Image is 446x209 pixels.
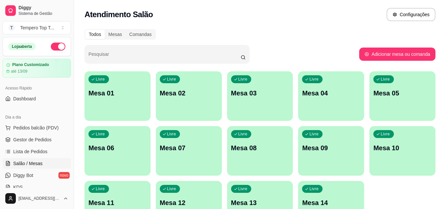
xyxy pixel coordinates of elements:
[12,62,49,67] article: Plano Customizado
[85,9,153,20] h2: Atendimento Salão
[105,30,125,39] div: Mesas
[3,170,71,181] a: Diggy Botnovo
[13,95,36,102] span: Dashboard
[51,43,65,51] button: Alterar Status
[20,24,54,31] div: Tempero Top T ...
[85,30,105,39] div: Todos
[96,131,105,137] p: Livre
[3,59,71,78] a: Plano Customizadoaté 13/09
[126,30,155,39] div: Comandas
[3,191,71,206] button: [EMAIL_ADDRESS][DOMAIN_NAME]
[302,143,360,153] p: Mesa 09
[238,131,248,137] p: Livre
[13,136,51,143] span: Gestor de Pedidos
[96,77,105,82] p: Livre
[231,88,289,98] p: Mesa 03
[309,186,319,192] p: Livre
[3,3,71,18] a: DiggySistema de Gestão
[8,24,15,31] span: T
[88,198,147,207] p: Mesa 11
[373,143,431,153] p: Mesa 10
[85,126,151,176] button: LivreMesa 06
[3,122,71,133] button: Pedidos balcão (PDV)
[11,69,27,74] article: até 13/09
[18,11,68,16] span: Sistema de Gestão
[88,143,147,153] p: Mesa 06
[298,71,364,121] button: LivreMesa 04
[160,198,218,207] p: Mesa 12
[156,71,222,121] button: LivreMesa 02
[3,134,71,145] a: Gestor de Pedidos
[231,143,289,153] p: Mesa 08
[302,198,360,207] p: Mesa 14
[167,77,176,82] p: Livre
[3,158,71,169] a: Salão / Mesas
[18,196,60,201] span: [EMAIL_ADDRESS][DOMAIN_NAME]
[8,43,36,50] div: Loja aberta
[3,93,71,104] a: Dashboard
[167,131,176,137] p: Livre
[88,88,147,98] p: Mesa 01
[302,88,360,98] p: Mesa 04
[156,126,222,176] button: LivreMesa 07
[3,83,71,93] div: Acesso Rápido
[13,148,48,155] span: Lista de Pedidos
[298,126,364,176] button: LivreMesa 09
[13,172,33,179] span: Diggy Bot
[309,77,319,82] p: Livre
[373,88,431,98] p: Mesa 05
[231,198,289,207] p: Mesa 13
[3,146,71,157] a: Lista de Pedidos
[96,186,105,192] p: Livre
[3,112,71,122] div: Dia a dia
[387,8,435,21] button: Configurações
[167,186,176,192] p: Livre
[160,88,218,98] p: Mesa 02
[359,48,435,61] button: Adicionar mesa ou comanda
[160,143,218,153] p: Mesa 07
[227,71,293,121] button: LivreMesa 03
[309,131,319,137] p: Livre
[369,71,435,121] button: LivreMesa 05
[3,182,71,192] a: KDS
[3,21,71,34] button: Select a team
[381,131,390,137] p: Livre
[227,126,293,176] button: LivreMesa 08
[238,186,248,192] p: Livre
[13,124,59,131] span: Pedidos balcão (PDV)
[88,53,241,60] input: Pesquisar
[381,77,390,82] p: Livre
[369,126,435,176] button: LivreMesa 10
[13,184,23,191] span: KDS
[18,5,68,11] span: Diggy
[238,77,248,82] p: Livre
[13,160,43,167] span: Salão / Mesas
[85,71,151,121] button: LivreMesa 01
